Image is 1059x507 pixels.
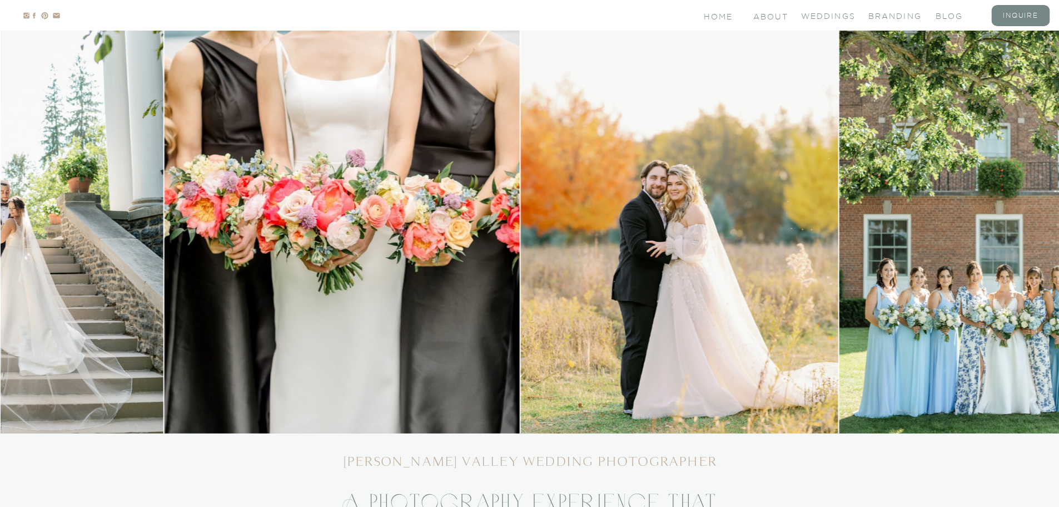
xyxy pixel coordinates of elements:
a: Home [704,11,734,21]
a: Weddings [801,11,846,20]
h1: [PERSON_NAME] valley wedding Photographer [323,454,738,475]
a: branding [868,11,913,20]
a: inquire [998,11,1043,20]
a: blog [936,11,980,20]
a: About [753,11,787,21]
